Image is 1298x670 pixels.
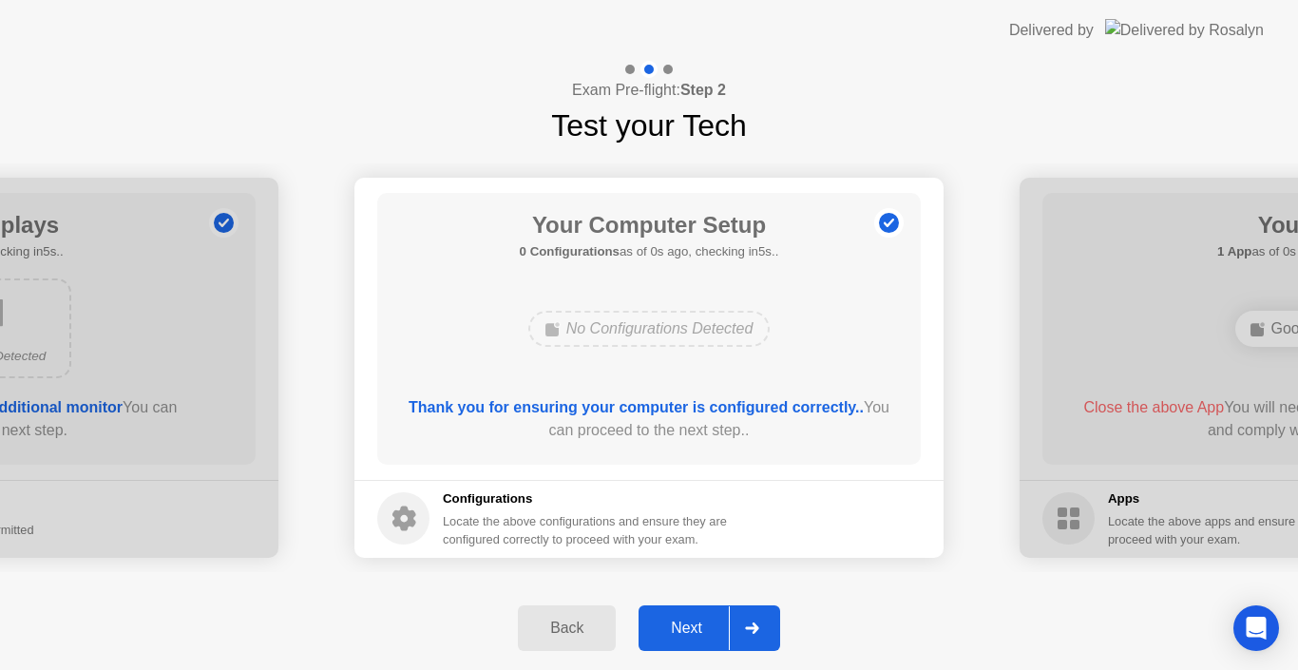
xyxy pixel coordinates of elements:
h1: Your Computer Setup [520,208,779,242]
b: Thank you for ensuring your computer is configured correctly.. [409,399,864,415]
div: No Configurations Detected [528,311,771,347]
h5: Configurations [443,489,731,508]
div: You can proceed to the next step.. [405,396,894,442]
button: Next [639,605,780,651]
h5: as of 0s ago, checking in5s.. [520,242,779,261]
button: Back [518,605,616,651]
h4: Exam Pre-flight: [572,79,726,102]
div: Open Intercom Messenger [1233,605,1279,651]
b: Step 2 [680,82,726,98]
div: Back [524,620,610,637]
div: Delivered by [1009,19,1094,42]
b: 0 Configurations [520,244,620,258]
h1: Test your Tech [551,103,747,148]
div: Next [644,620,729,637]
img: Delivered by Rosalyn [1105,19,1264,41]
div: Locate the above configurations and ensure they are configured correctly to proceed with your exam. [443,512,731,548]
